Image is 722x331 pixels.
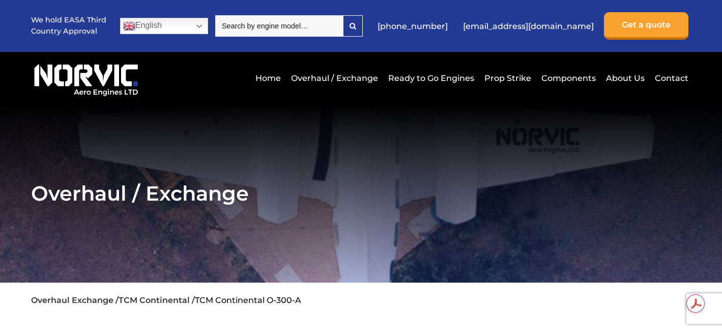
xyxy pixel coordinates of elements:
[31,181,691,206] h2: Overhaul / Exchange
[195,295,301,305] li: TCM Continental O-300-A
[31,295,119,305] a: Overhaul Exchange /
[119,295,195,305] a: TCM Continental /
[604,12,688,40] a: Get a quote
[215,15,343,37] input: Search by engine model…
[482,66,534,91] a: Prop Strike
[31,60,141,97] img: Norvic Aero Engines logo
[31,15,107,37] p: We hold EASA Third Country Approval
[372,14,453,39] a: [PHONE_NUMBER]
[603,66,647,91] a: About Us
[288,66,381,91] a: Overhaul / Exchange
[253,66,283,91] a: Home
[123,20,135,32] img: en
[386,66,477,91] a: Ready to Go Engines
[458,14,599,39] a: [EMAIL_ADDRESS][DOMAIN_NAME]
[539,66,598,91] a: Components
[120,18,208,34] a: English
[652,66,688,91] a: Contact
